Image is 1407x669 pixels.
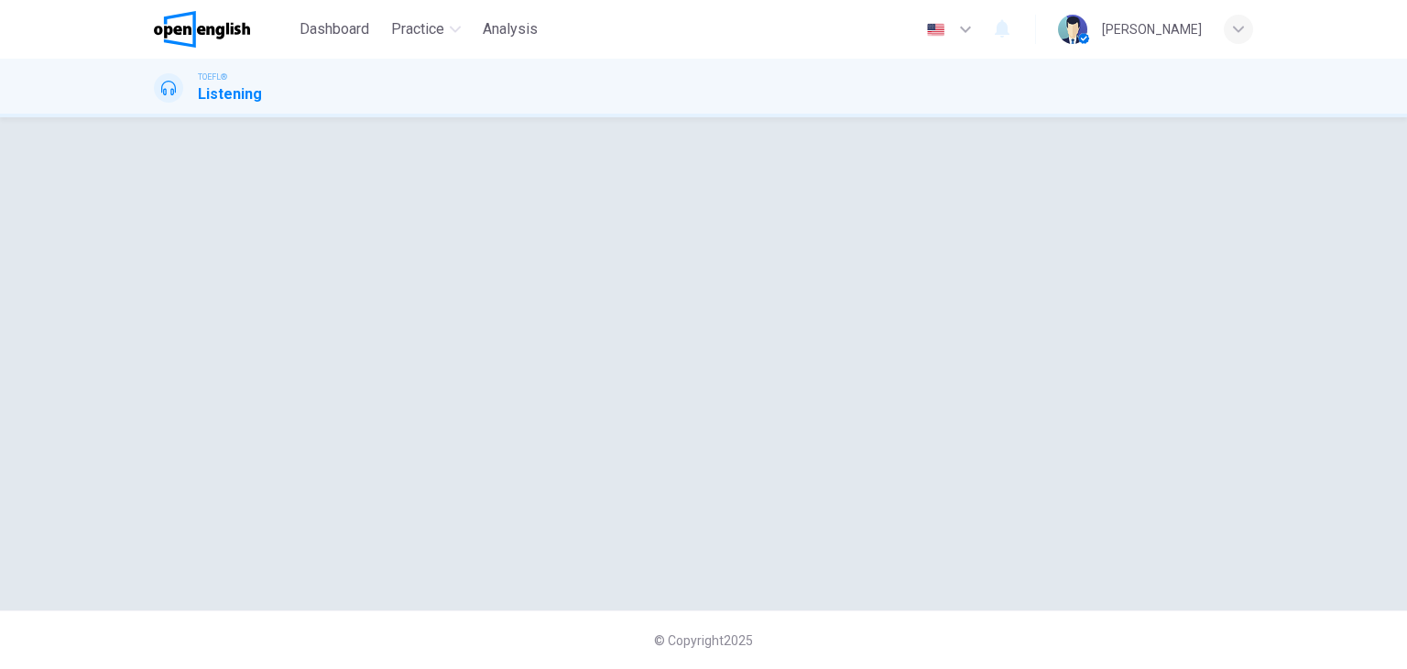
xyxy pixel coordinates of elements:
span: Practice [391,18,444,40]
span: TOEFL® [198,71,227,83]
img: OpenEnglish logo [154,11,250,48]
div: [PERSON_NAME] [1102,18,1202,40]
img: en [924,23,947,37]
span: Dashboard [300,18,369,40]
img: Profile picture [1058,15,1087,44]
button: Dashboard [292,13,376,46]
span: © Copyright 2025 [654,633,753,648]
a: OpenEnglish logo [154,11,292,48]
h1: Listening [198,83,262,105]
button: Practice [384,13,468,46]
button: Analysis [475,13,545,46]
span: Analysis [483,18,538,40]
